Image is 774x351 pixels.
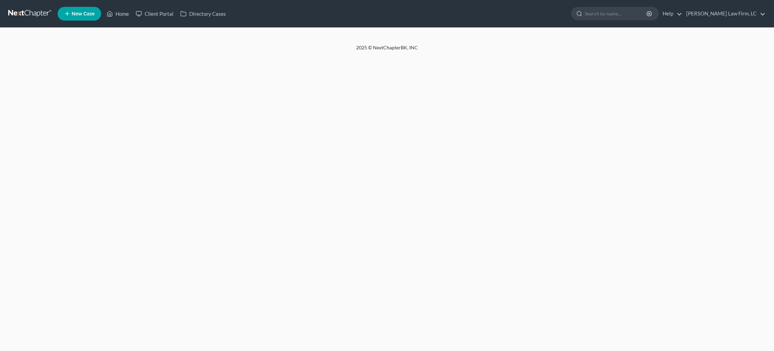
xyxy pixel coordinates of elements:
input: Search by name... [585,7,648,20]
a: Help [659,8,682,20]
a: [PERSON_NAME] Law Firm, LC [683,8,765,20]
div: 2025 © NextChapterBK, INC [192,44,582,57]
span: New Case [72,11,95,16]
a: Home [103,8,132,20]
a: Client Portal [132,8,177,20]
a: Directory Cases [177,8,229,20]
